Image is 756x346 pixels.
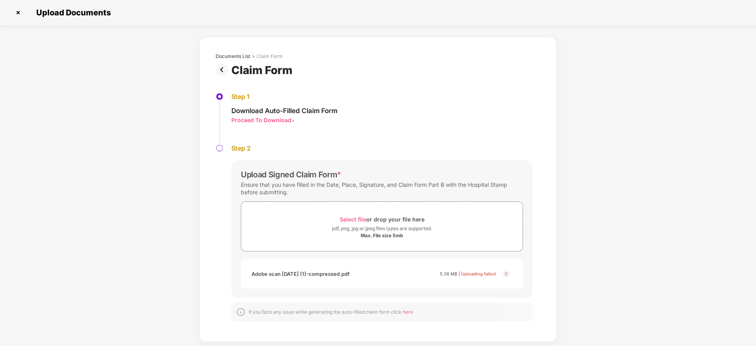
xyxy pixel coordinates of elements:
[249,309,413,315] div: If you face any issue while generating the auto-filled claim form click
[458,271,496,277] span: | Uploading failed
[332,225,432,233] div: pdf, png, jpg or jpeg files types are supported.
[361,233,403,239] div: Max. File size 5mb
[216,93,223,100] img: svg+xml;base64,PHN2ZyBpZD0iU3RlcC1BY3RpdmUtMzJ4MzIiIHhtbG5zPSJodHRwOi8vd3d3LnczLm9yZy8yMDAwL3N2Zy...
[216,63,231,76] img: svg+xml;base64,PHN2ZyBpZD0iUHJldi0zMngzMiIgeG1sbnM9Imh0dHA6Ly93d3cudzMub3JnLzIwMDAvc3ZnIiB3aWR0aD...
[241,179,523,197] div: Ensure that you have filled in the Date, Place, Signature, and Claim Form Part B with the Hospita...
[231,63,296,77] div: Claim Form
[28,8,115,17] span: Upload Documents
[403,309,413,315] span: here
[440,271,457,277] span: 5.38 MB
[236,307,246,317] img: svg+xml;base64,PHN2ZyBpZD0iSW5mb18tXzMyeDMyIiBkYXRhLW5hbWU9IkluZm8gLSAzMngzMiIgeG1sbnM9Imh0dHA6Ly...
[231,144,533,153] div: Step 2
[251,267,350,281] div: Adobe scan [DATE] (1)-compressed.pdf
[291,117,294,123] span: >
[241,170,341,179] div: Upload Signed Claim Form
[231,106,337,115] div: Download Auto-Filled Claim Form
[501,269,511,279] img: svg+xml;base64,PHN2ZyBpZD0iQ3Jvc3MtMjR4MjQiIHhtbG5zPSJodHRwOi8vd3d3LnczLm9yZy8yMDAwL3N2ZyIgd2lkdG...
[241,208,523,245] span: Select fileor drop your file herepdf, png, jpg or jpeg files types are supported.Max. File size 5mb
[216,144,223,152] img: svg+xml;base64,PHN2ZyBpZD0iU3RlcC1QZW5kaW5nLTMyeDMyIiB4bWxucz0iaHR0cDovL3d3dy53My5vcmcvMjAwMC9zdm...
[12,6,24,19] img: svg+xml;base64,PHN2ZyBpZD0iQ3Jvc3MtMzJ4MzIiIHhtbG5zPSJodHRwOi8vd3d3LnczLm9yZy8yMDAwL3N2ZyIgd2lkdG...
[216,53,250,60] div: Documents List
[340,214,425,225] div: or drop your file here
[231,116,291,124] div: Proceed To Download
[340,216,366,223] span: Select file
[252,53,255,60] div: >
[231,93,337,101] div: Step 1
[257,53,283,60] div: Claim Form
